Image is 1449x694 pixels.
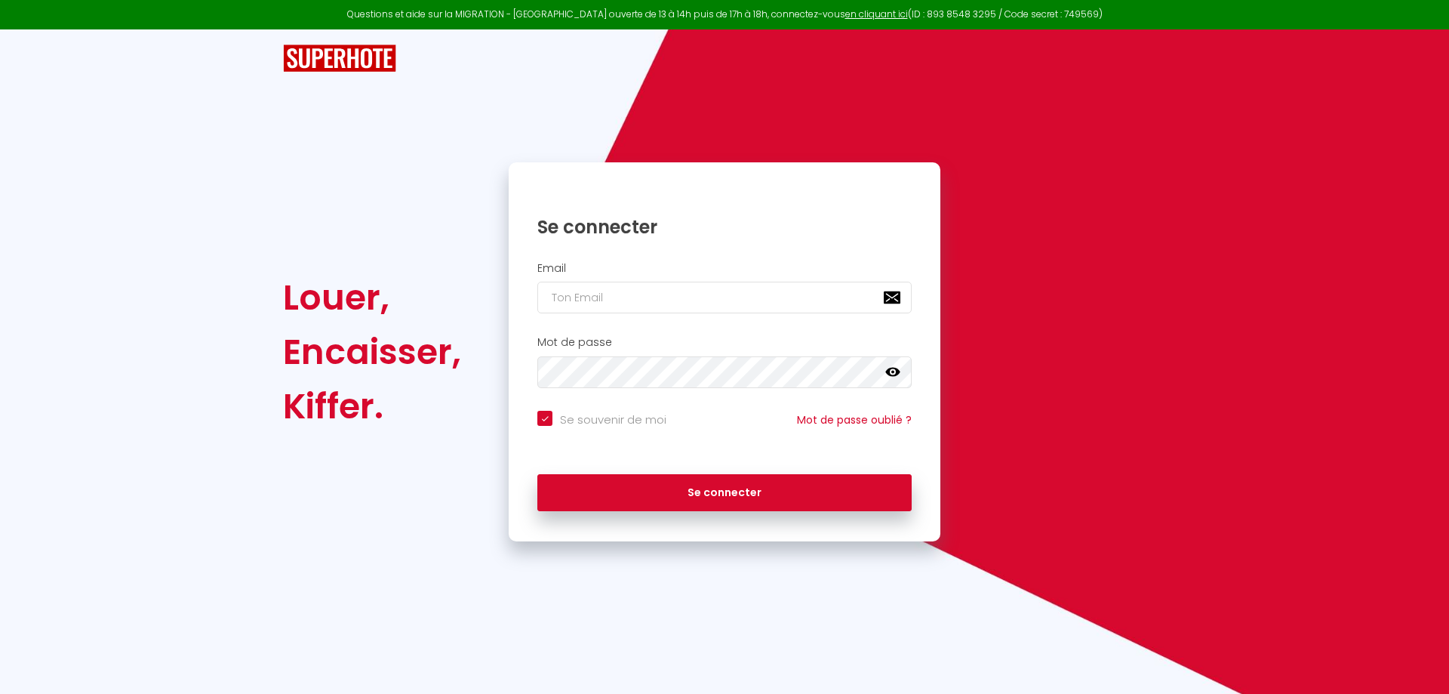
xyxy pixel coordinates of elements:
h2: Mot de passe [537,336,912,349]
div: Louer, [283,270,461,325]
input: Ton Email [537,282,912,313]
img: SuperHote logo [283,45,396,72]
a: en cliquant ici [845,8,908,20]
h2: Email [537,262,912,275]
div: Kiffer. [283,379,461,433]
h1: Se connecter [537,215,912,239]
button: Se connecter [537,474,912,512]
div: Encaisser, [283,325,461,379]
a: Mot de passe oublié ? [797,412,912,427]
